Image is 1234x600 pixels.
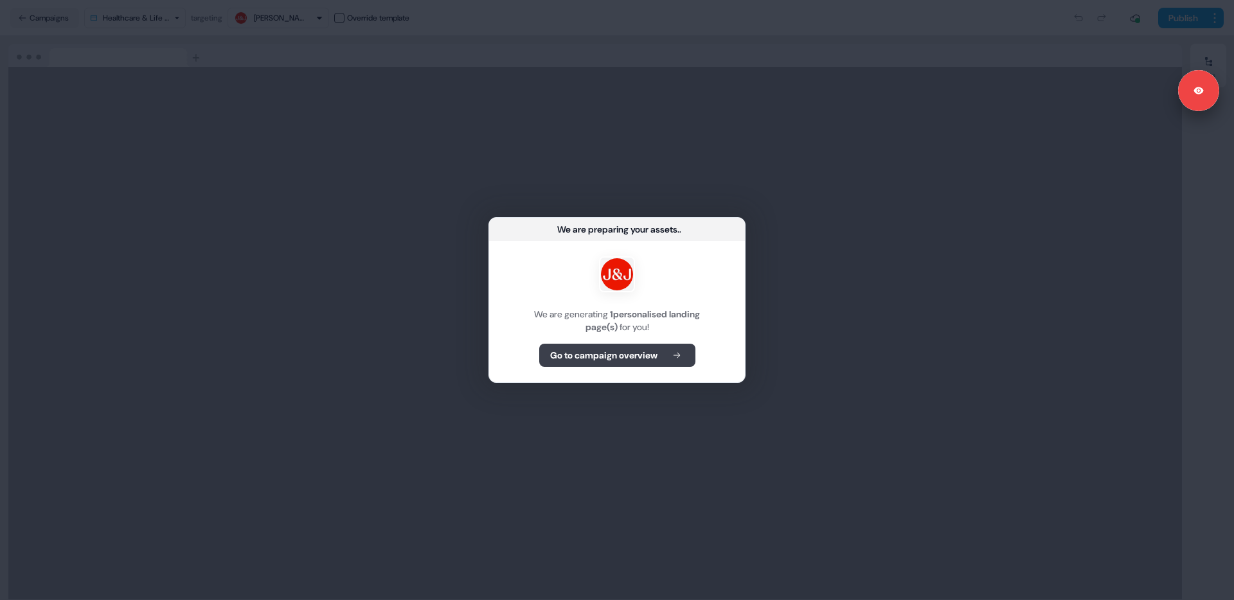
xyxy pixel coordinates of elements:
[557,223,677,236] div: We are preparing your assets
[550,349,657,362] b: Go to campaign overview
[539,344,695,367] button: Go to campaign overview
[586,308,701,333] b: 1 personalised landing page(s)
[505,308,729,333] div: We are generating for you!
[677,223,681,236] div: ...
